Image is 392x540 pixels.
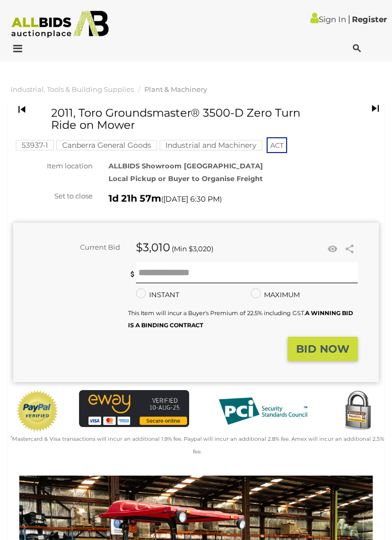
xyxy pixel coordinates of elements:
img: PCI DSS compliant [210,390,316,432]
strong: Local Pickup or Buyer to Organise Freight [109,174,263,183]
img: eWAY Payment Gateway [79,390,190,427]
a: Industrial and Machinery [160,141,262,149]
mark: 53937-1 [16,140,54,150]
label: INSTANT [136,289,179,301]
strong: $3,010 [136,241,170,254]
mark: Industrial and Machinery [160,140,262,150]
small: This Item will incur a Buyer's Premium of 22.5% including GST. [128,309,353,329]
img: Official PayPal Seal [16,390,59,432]
a: Sign In [310,14,346,24]
a: Canberra General Goods [56,141,157,149]
span: ACT [267,137,287,153]
li: Watch this item [325,241,340,257]
div: Item location [5,160,101,172]
mark: Canberra General Goods [56,140,157,150]
span: [DATE] 6:30 PM [163,194,220,204]
span: ( ) [161,195,222,203]
a: Plant & Machinery [144,85,207,93]
span: (Min $3,020) [172,244,213,253]
h1: 2011, Toro Groundsmaster® 3500-D Zero Turn Ride on Mower [51,107,319,131]
span: | [348,13,350,25]
a: Industrial, Tools & Building Supplies [11,85,134,93]
strong: BID NOW [296,343,349,355]
div: Set to close [5,190,101,202]
small: Mastercard & Visa transactions will incur an additional 1.9% fee. Paypal will incur an additional... [11,435,384,454]
img: Secured by Rapid SSL [337,390,379,432]
img: Allbids.com.au [6,11,114,38]
a: 53937-1 [16,141,54,149]
a: Register [352,14,387,24]
label: MAXIMUM [251,289,300,301]
div: Current Bid [13,241,128,253]
strong: 1d 21h 57m [109,193,161,204]
strong: ALLBIDS Showroom [GEOGRAPHIC_DATA] [109,162,263,170]
button: BID NOW [288,337,358,362]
